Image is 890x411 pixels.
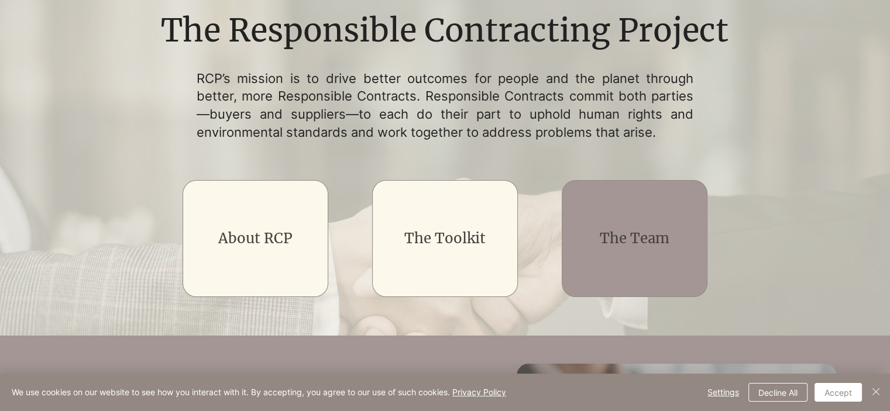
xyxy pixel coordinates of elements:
button: Decline All [748,383,807,402]
a: The Team [600,229,669,247]
a: The Toolkit [404,229,486,247]
img: Close [869,385,883,399]
h1: The Responsible Contracting Project [153,9,737,53]
button: Accept [815,383,862,402]
button: Close [869,383,883,402]
a: About RCP [218,229,293,247]
span: We use cookies on our website to see how you interact with it. By accepting, you agree to our use... [12,387,506,398]
p: RCP’s mission is to drive better outcomes for people and the planet through better, more Responsi... [197,70,694,141]
a: Privacy Policy [452,387,506,397]
span: Settings [707,384,739,401]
